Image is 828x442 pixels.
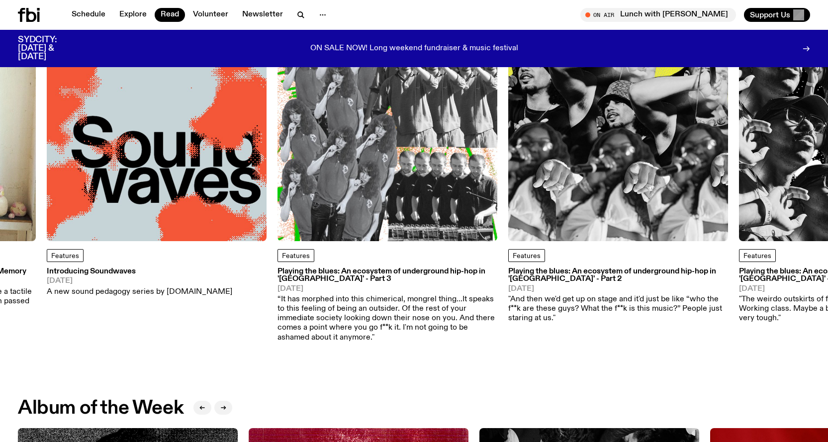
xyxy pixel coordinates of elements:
a: Features [739,249,776,262]
button: On AirLunch with [PERSON_NAME] [580,8,736,22]
span: [DATE] [277,285,497,293]
p: ON SALE NOW! Long weekend fundraiser & music festival [310,44,518,53]
a: Newsletter [236,8,289,22]
a: Explore [113,8,153,22]
p: “It has morphed into this chimerical, mongrel thing...It speaks to this feeling of being an outsi... [277,295,497,343]
h3: Playing the blues: An ecosystem of underground hip-hop in '[GEOGRAPHIC_DATA]' - Part 3 [277,268,497,283]
a: Playing the blues: An ecosystem of underground hip-hop in '[GEOGRAPHIC_DATA]' - Part 3[DATE]“It h... [277,268,497,343]
p: A new sound pedagogy series by [DOMAIN_NAME] [47,287,232,297]
span: Features [743,253,771,260]
a: Features [508,249,545,262]
h3: Playing the blues: An ecosystem of underground hip-hop in '[GEOGRAPHIC_DATA]' - Part 2 [508,268,728,283]
button: Support Us [744,8,810,22]
a: Playing the blues: An ecosystem of underground hip-hop in '[GEOGRAPHIC_DATA]' - Part 2[DATE]"And ... [508,268,728,323]
h2: Album of the Week [18,399,184,417]
a: Features [277,249,314,262]
span: Support Us [750,10,790,19]
h3: SYDCITY: [DATE] & [DATE] [18,36,82,61]
a: Schedule [66,8,111,22]
img: The text Sound waves, with one word stacked upon another, in black text on a bluish-gray backgrou... [47,21,267,241]
a: Introducing Soundwaves[DATE]A new sound pedagogy series by [DOMAIN_NAME] [47,268,232,297]
a: Read [155,8,185,22]
p: "And then we'd get up on stage and it'd just be like “who the f**k are these guys? What the f**k ... [508,295,728,324]
span: [DATE] [508,285,728,293]
span: [DATE] [47,277,232,285]
a: Features [47,249,84,262]
span: Features [282,253,310,260]
h3: Introducing Soundwaves [47,268,232,275]
a: Volunteer [187,8,234,22]
span: Features [51,253,79,260]
span: Features [513,253,541,260]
